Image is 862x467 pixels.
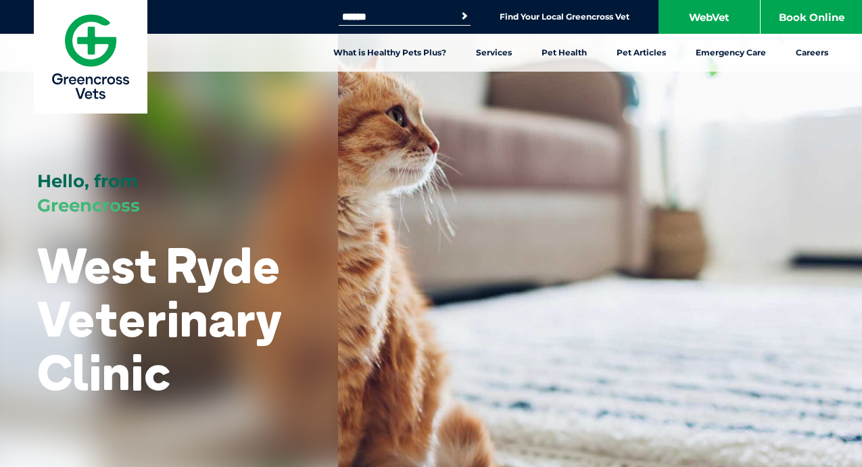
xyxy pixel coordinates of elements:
a: Pet Health [527,34,602,72]
span: Hello, from [37,170,138,192]
a: Pet Articles [602,34,681,72]
a: Emergency Care [681,34,781,72]
a: Careers [781,34,843,72]
span: Greencross [37,195,140,216]
a: What is Healthy Pets Plus? [318,34,461,72]
button: Search [458,9,471,23]
a: Find Your Local Greencross Vet [500,11,629,22]
h1: West Ryde Veterinary Clinic [37,239,301,399]
a: Services [461,34,527,72]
